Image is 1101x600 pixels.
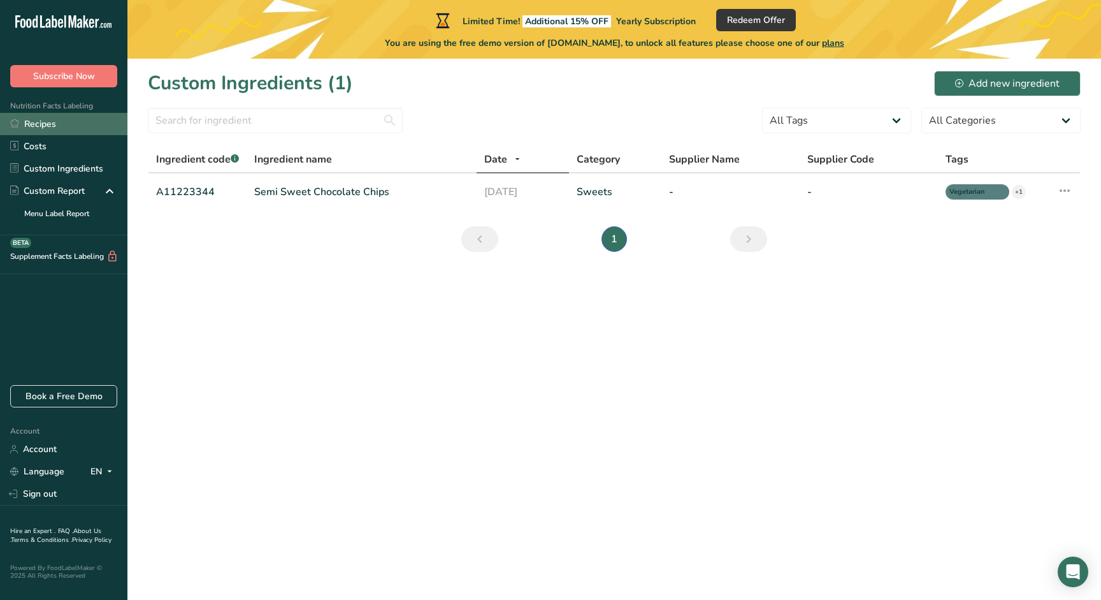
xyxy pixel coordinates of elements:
a: Semi Sweet Chocolate Chips [254,184,469,200]
a: - [807,184,930,200]
div: +1 [1012,185,1026,199]
span: Ingredient name [254,152,332,167]
span: plans [822,37,844,49]
span: Yearly Subscription [616,15,696,27]
button: Redeem Offer [716,9,796,31]
span: Ingredient code [156,152,239,166]
a: Sweets [577,184,654,200]
span: Vegetarian [949,187,994,198]
span: You are using the free demo version of [DOMAIN_NAME], to unlock all features please choose one of... [385,36,844,50]
button: Add new ingredient [934,71,1081,96]
a: A11223344 [156,184,239,200]
span: Supplier Name [669,152,740,167]
a: - [669,184,792,200]
a: FAQ . [58,527,73,536]
span: Category [577,152,620,167]
div: Open Intercom Messenger [1058,557,1088,587]
div: BETA [10,238,31,248]
a: Language [10,460,64,483]
input: Search for ingredient [148,108,403,133]
div: Custom Report [10,184,85,198]
div: Powered By FoodLabelMaker © 2025 All Rights Reserved [10,564,117,580]
div: Limited Time! [433,13,696,28]
span: Subscribe Now [33,70,95,83]
span: Date [484,152,507,167]
div: EN [90,464,117,479]
a: [DATE] [484,184,561,200]
a: Book a Free Demo [10,385,117,407]
a: Next [730,226,767,252]
span: Tags [946,152,968,167]
div: Add new ingredient [955,76,1060,91]
button: Subscribe Now [10,65,117,87]
span: Additional 15% OFF [522,15,611,27]
a: Previous [461,226,498,252]
a: Hire an Expert . [10,527,55,536]
h1: Custom Ingredients (1) [148,69,353,98]
a: Terms & Conditions . [11,536,72,545]
a: Privacy Policy [72,536,112,545]
a: About Us . [10,527,101,545]
span: Redeem Offer [727,13,785,27]
span: Supplier Code [807,152,874,167]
